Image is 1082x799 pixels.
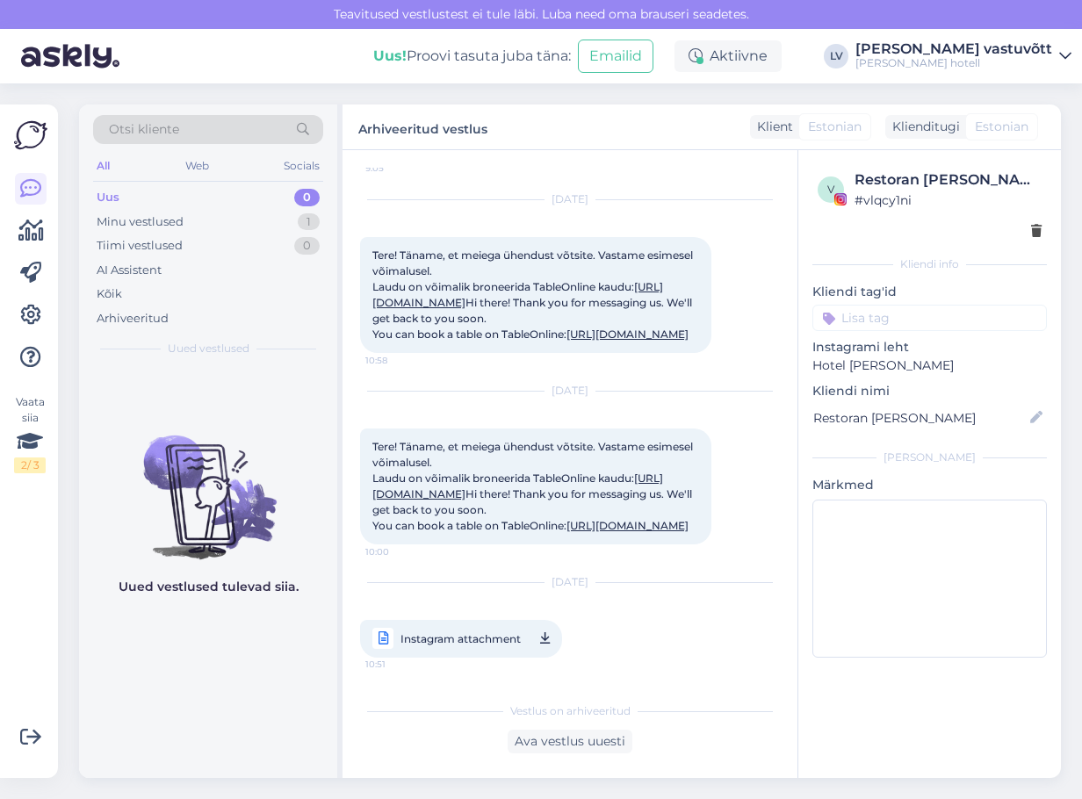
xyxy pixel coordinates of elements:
[365,653,431,675] span: 10:51
[812,450,1047,465] div: [PERSON_NAME]
[372,440,696,532] span: Tere! Täname, et meiega ühendust võtsite. Vastame esimesel võimalusel. Laudu on võimalik broneeri...
[812,382,1047,400] p: Kliendi nimi
[578,40,653,73] button: Emailid
[365,157,431,179] span: 9:05
[750,118,793,136] div: Klient
[827,183,834,196] span: v
[566,328,689,341] a: [URL][DOMAIN_NAME]
[360,383,780,399] div: [DATE]
[812,338,1047,356] p: Instagrami leht
[14,457,46,473] div: 2 / 3
[97,189,119,206] div: Uus
[812,256,1047,272] div: Kliendi info
[812,283,1047,301] p: Kliendi tag'id
[812,476,1047,494] p: Märkmed
[855,42,1071,70] a: [PERSON_NAME] vastuvõtt[PERSON_NAME] hotell
[510,703,631,719] span: Vestlus on arhiveeritud
[93,155,113,177] div: All
[855,169,1042,191] div: Restoran [PERSON_NAME]
[372,248,696,341] span: Tere! Täname, et meiega ühendust võtsite. Vastame esimesel võimalusel. Laudu on võimalik broneeri...
[182,155,213,177] div: Web
[119,578,299,596] p: Uued vestlused tulevad siia.
[294,189,320,206] div: 0
[97,213,184,231] div: Minu vestlused
[674,40,782,72] div: Aktiivne
[97,310,169,328] div: Arhiveeritud
[885,118,960,136] div: Klienditugi
[855,56,1052,70] div: [PERSON_NAME] hotell
[813,408,1027,428] input: Lisa nimi
[808,118,862,136] span: Estonian
[360,191,780,207] div: [DATE]
[14,119,47,152] img: Askly Logo
[360,620,562,658] a: Instagram attachment10:51
[373,47,407,64] b: Uus!
[855,42,1052,56] div: [PERSON_NAME] vastuvõtt
[97,262,162,279] div: AI Assistent
[855,191,1042,210] div: # vlqcy1ni
[97,237,183,255] div: Tiimi vestlused
[298,213,320,231] div: 1
[975,118,1028,136] span: Estonian
[294,237,320,255] div: 0
[97,285,122,303] div: Kõik
[109,120,179,139] span: Otsi kliente
[508,730,632,753] div: Ava vestlus uuesti
[360,574,780,590] div: [DATE]
[168,341,249,356] span: Uued vestlused
[812,356,1047,375] p: Hotel [PERSON_NAME]
[400,628,521,650] span: Instagram attachment
[365,545,431,558] span: 10:00
[79,404,337,562] img: No chats
[566,519,689,532] a: [URL][DOMAIN_NAME]
[812,305,1047,331] input: Lisa tag
[14,394,46,473] div: Vaata siia
[280,155,323,177] div: Socials
[358,115,487,139] label: Arhiveeritud vestlus
[824,44,848,68] div: LV
[365,354,431,367] span: 10:58
[373,46,571,67] div: Proovi tasuta juba täna:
